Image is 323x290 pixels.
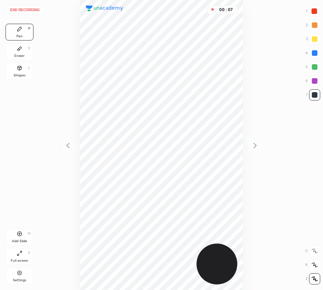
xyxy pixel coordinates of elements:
[28,232,30,235] div: H
[86,6,123,11] img: logo.38c385cc.svg
[28,66,30,69] div: L
[306,75,320,87] div: 6
[28,46,30,50] div: E
[306,61,320,73] div: 5
[13,278,26,282] div: Settings
[12,239,27,243] div: Add Slide
[306,34,320,45] div: 3
[11,259,28,262] div: Full screen
[6,6,44,14] button: End recording
[305,259,320,270] div: X
[306,6,320,17] div: 1
[28,251,30,255] div: F
[14,74,25,77] div: Shapes
[306,273,320,284] div: Z
[306,89,320,101] div: 7
[305,245,320,256] div: C
[16,35,23,38] div: Pen
[28,27,30,30] div: P
[306,47,320,59] div: 4
[217,7,234,12] div: 00 : 07
[306,20,320,31] div: 2
[14,54,25,58] div: Eraser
